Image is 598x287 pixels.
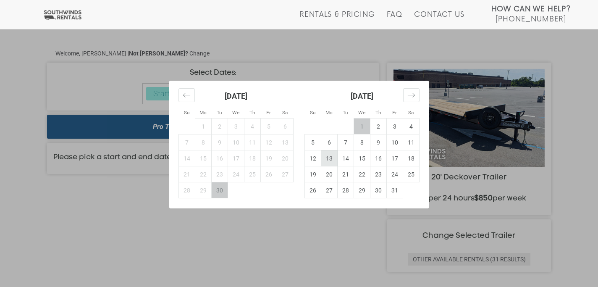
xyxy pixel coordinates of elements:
td: 1 [195,118,212,134]
small: Sa [408,110,414,116]
td: 8 [354,134,370,150]
td: 9 [212,134,228,150]
td: 23 [212,166,228,182]
small: Tu [343,110,348,116]
td: 16 [370,150,387,166]
td: 10 [387,134,403,150]
td: 18 [403,150,420,166]
td: 11 [244,134,261,150]
small: We [232,110,239,116]
td: 16 [212,150,228,166]
td: 15 [354,150,370,166]
td: 26 [305,182,321,198]
td: 24 [387,166,403,182]
td: 27 [277,166,294,182]
small: Mo [325,110,333,116]
td: 11 [403,134,420,150]
td: 7 [179,134,195,150]
td: 2 [212,118,228,134]
small: Su [310,110,316,116]
td: 4 [244,118,261,134]
td: 25 [403,166,420,182]
td: 28 [179,182,195,198]
small: Fr [266,110,271,116]
td: 17 [387,150,403,166]
td: 3 [387,118,403,134]
small: Th [375,110,381,116]
td: 2 [370,118,387,134]
td: 21 [179,166,195,182]
td: 29 [354,182,370,198]
a: Rentals & Pricing [299,11,375,29]
strong: [DATE] [225,92,247,100]
td: 17 [228,150,244,166]
td: 7 [338,134,354,150]
td: 24 [228,166,244,182]
td: 4 [403,118,420,134]
td: 31 [387,182,403,198]
td: 10 [228,134,244,150]
td: 26 [261,166,277,182]
td: 21 [338,166,354,182]
td: 19 [261,150,277,166]
td: 23 [370,166,387,182]
td: 15 [195,150,212,166]
span: Jump to previous month [178,88,195,103]
small: Mo [199,110,207,116]
td: 14 [338,150,354,166]
td: 25 [244,166,261,182]
small: Su [184,110,190,116]
td: 27 [321,182,338,198]
small: Th [249,110,255,116]
a: FAQ [387,11,403,29]
td: 13 [321,150,338,166]
td: 13 [277,134,294,150]
small: Fr [392,110,397,116]
strong: How Can We Help? [491,5,571,13]
td: 1 [354,118,370,134]
td: 12 [261,134,277,150]
td: 22 [195,166,212,182]
td: 20 [321,166,338,182]
td: 18 [244,150,261,166]
td: 12 [305,150,321,166]
strong: [DATE] [351,92,373,100]
td: 6 [321,134,338,150]
small: We [358,110,365,116]
td: 19 [305,166,321,182]
td: 14 [179,150,195,166]
a: Contact Us [414,11,464,29]
img: Southwinds Rentals Logo [42,10,83,20]
td: 30 [212,182,228,198]
td: 9 [370,134,387,150]
small: Tu [217,110,222,116]
td: 22 [354,166,370,182]
td: 5 [305,134,321,150]
td: 28 [338,182,354,198]
td: 3 [228,118,244,134]
td: 30 [370,182,387,198]
td: 29 [195,182,212,198]
a: How Can We Help? [PHONE_NUMBER] [491,4,571,23]
td: 6 [277,118,294,134]
span: Jump to next month [403,88,420,103]
td: 20 [277,150,294,166]
small: Sa [282,110,288,116]
td: 5 [261,118,277,134]
span: [PHONE_NUMBER] [496,15,566,24]
td: 8 [195,134,212,150]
